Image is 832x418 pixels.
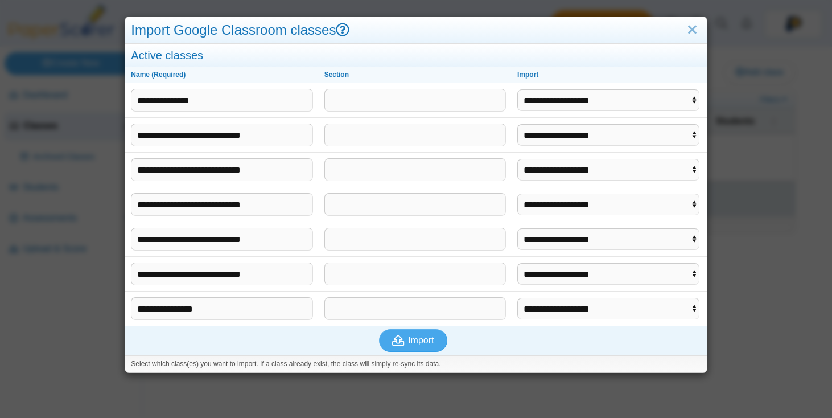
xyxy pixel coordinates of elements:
[319,67,512,83] th: Section
[379,329,447,352] button: Import
[125,355,706,372] div: Select which class(es) you want to import. If a class already exist, the class will simply re-syn...
[512,67,707,83] th: Import
[125,17,706,44] div: Import Google Classroom classes
[125,67,318,83] th: Name (Required)
[125,44,706,67] div: Active classes
[408,335,434,345] span: Import
[683,21,701,40] a: Close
